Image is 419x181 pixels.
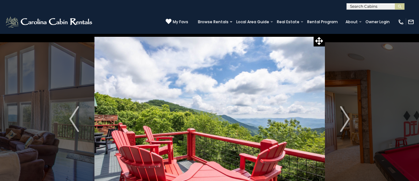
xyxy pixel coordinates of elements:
img: mail-regular-white.png [408,19,414,25]
span: My Favs [173,19,188,25]
img: White-1-2.png [5,15,94,28]
a: Browse Rentals [195,17,232,26]
a: Owner Login [362,17,393,26]
img: phone-regular-white.png [398,19,404,25]
img: arrow [340,106,350,132]
a: Real Estate [274,17,303,26]
a: Rental Program [304,17,341,26]
a: Local Area Guide [233,17,272,26]
a: My Favs [166,18,188,25]
a: About [342,17,361,26]
img: arrow [69,106,79,132]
